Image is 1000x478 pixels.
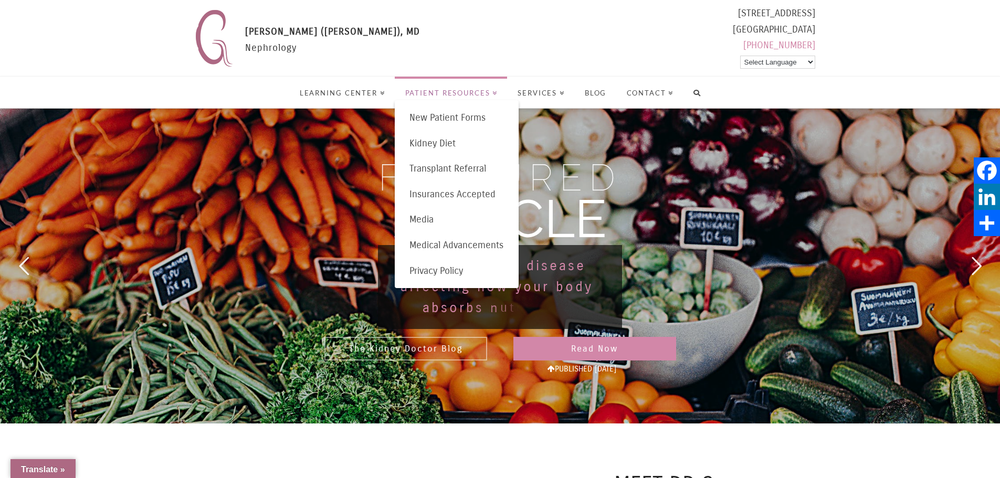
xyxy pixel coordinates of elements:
a: LinkedIn [974,184,1000,210]
div: r [517,300,522,316]
span: Learning Center [300,90,385,97]
div: FEATURED [378,143,622,211]
span: Medical Advancements [409,239,503,251]
div: i [523,300,528,316]
a: Blog [574,77,616,108]
span: New Patient Forms [409,112,486,123]
div: e [529,300,536,316]
div: ? [563,300,571,316]
div: y [585,277,593,298]
div: n [490,298,499,318]
span: Media [409,214,434,225]
div: Nephrology [245,24,420,71]
a: Media [395,207,519,232]
span: Services [518,90,565,97]
a: Services [507,77,574,108]
div: b [431,298,441,318]
div: s [555,300,562,316]
a: Learning Center [289,77,395,108]
div: t [510,299,515,317]
span: Patient Resources [405,90,498,97]
div: y [515,277,523,298]
span: Translate » [21,465,65,474]
span: [PERSON_NAME] ([PERSON_NAME]), MD [245,26,420,37]
a: Patient Resources [395,77,508,108]
span: Contact [627,90,674,97]
div: a [423,298,431,318]
div: b [466,298,476,318]
div: o [523,277,533,298]
a: Kidney Diet [395,131,519,156]
div: b [556,277,565,298]
div: Read Now [513,337,676,360]
span: Kidney Diet [409,137,456,149]
div: a [559,256,568,277]
div: The Kidney Doctor Blog [324,337,487,360]
div: d [575,277,585,298]
a: [PHONE_NUMBER] [743,39,815,51]
div: [STREET_ADDRESS] [GEOGRAPHIC_DATA] [733,5,815,58]
div: d [527,256,536,277]
div: s [441,298,449,318]
a: Privacy Policy [395,258,519,284]
div: o [565,277,575,298]
span: Insurances Accepted [409,188,496,200]
div: r [543,277,550,298]
div: e [550,256,559,277]
a: Insurances Accepted [395,182,519,207]
a: Contact [616,77,683,108]
img: Nephrology [191,5,237,71]
a: Medical Advancements [395,232,519,258]
div: o [449,298,459,318]
span: Blog [585,90,607,97]
a: New Patient Forms [395,105,519,131]
div: u [500,299,509,318]
span: Transplant Referral [409,163,486,174]
div: e [576,256,586,277]
div: PUBLISHED [DATE] [548,363,616,375]
div: r [459,298,466,318]
div: s [541,256,550,277]
div: ARTICLE [394,185,607,253]
span: Privacy Policy [409,265,463,277]
div: t [548,300,553,316]
div: u [533,277,543,298]
div: Powered by [733,54,815,71]
a: Facebook [974,157,1000,184]
div: s [476,298,484,318]
div: n [539,300,546,316]
select: Language Translate Widget [740,56,815,69]
div: i [536,256,541,277]
div: s [568,256,576,277]
a: Transplant Referral [395,156,519,182]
